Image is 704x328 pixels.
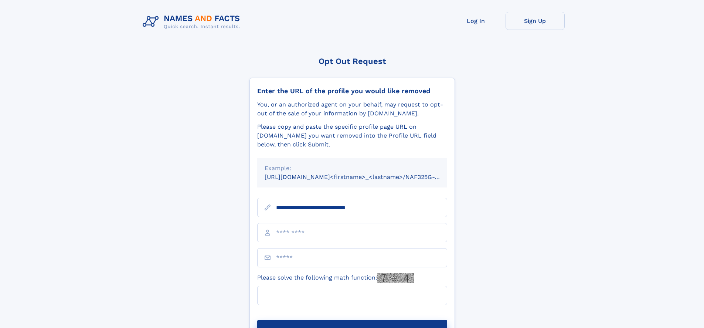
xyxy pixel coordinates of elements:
a: Sign Up [506,12,565,30]
div: Opt Out Request [249,57,455,66]
small: [URL][DOMAIN_NAME]<firstname>_<lastname>/NAF325G-xxxxxxxx [265,173,461,180]
label: Please solve the following math function: [257,273,414,283]
div: You, or an authorized agent on your behalf, may request to opt-out of the sale of your informatio... [257,100,447,118]
div: Please copy and paste the specific profile page URL on [DOMAIN_NAME] you want removed into the Pr... [257,122,447,149]
img: Logo Names and Facts [140,12,246,32]
a: Log In [446,12,506,30]
div: Example: [265,164,440,173]
div: Enter the URL of the profile you would like removed [257,87,447,95]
